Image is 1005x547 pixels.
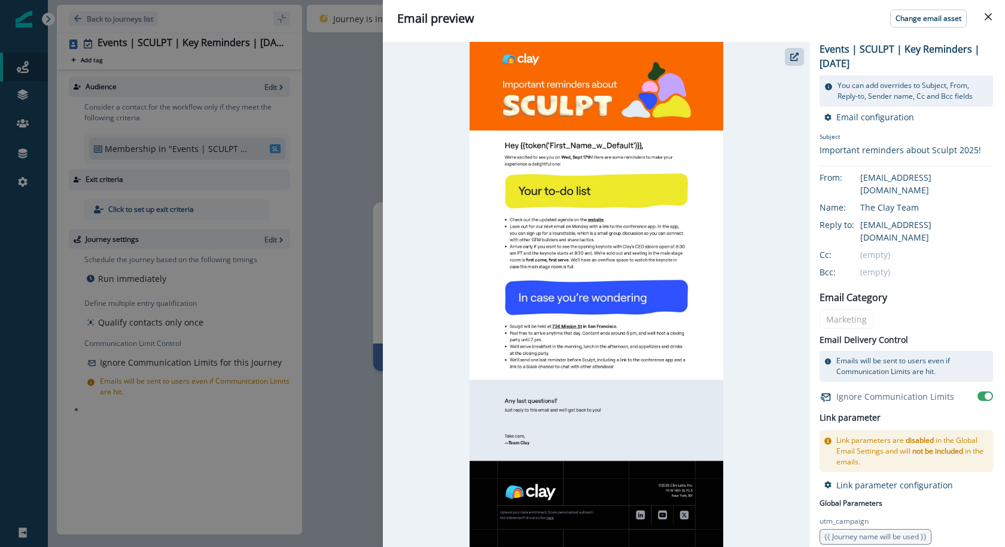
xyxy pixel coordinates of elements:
[820,171,879,184] div: From:
[906,435,934,445] span: disabled
[820,248,879,261] div: Cc:
[837,80,988,102] p: You can add overrides to Subject, From, Reply-to, Sender name, Cc and Bcc fields
[820,266,879,278] div: Bcc:
[820,496,882,509] p: Global Parameters
[820,132,981,144] p: Subject
[820,218,879,231] div: Reply to:
[820,201,879,214] div: Name:
[836,390,954,403] p: Ignore Communication Limits
[890,10,967,28] button: Change email asset
[820,411,881,426] h2: Link parameter
[912,446,963,456] span: not be included
[860,201,993,214] div: The Clay Team
[860,266,993,278] div: (empty)
[836,111,914,123] p: Email configuration
[860,248,993,261] div: (empty)
[836,355,988,377] p: Emails will be sent to users even if Communication Limits are hit.
[824,531,927,542] span: {{ Journey name will be used }}
[820,42,993,71] p: Events | SCULPT | Key Reminders | [DATE]
[820,144,981,156] div: Important reminders about Sculpt 2025!
[397,10,991,28] div: Email preview
[860,218,993,244] div: [EMAIL_ADDRESS][DOMAIN_NAME]
[979,7,998,26] button: Close
[820,290,887,305] p: Email Category
[896,14,961,23] p: Change email asset
[824,111,914,123] button: Email configuration
[836,479,953,491] p: Link parameter configuration
[836,435,988,467] p: Link parameters are in the Global Email Settings and will in the emails.
[820,333,908,346] p: Email Delivery Control
[860,171,993,196] div: [EMAIL_ADDRESS][DOMAIN_NAME]
[824,479,953,491] button: Link parameter configuration
[470,42,723,547] img: email asset unavailable
[820,516,869,527] p: utm_campaign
